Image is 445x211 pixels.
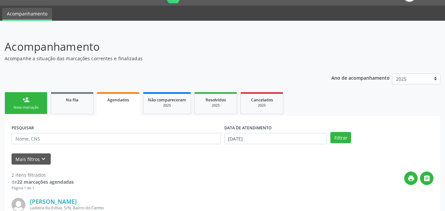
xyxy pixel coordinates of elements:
[251,97,273,103] span: Cancelados
[12,153,51,165] button: Mais filtroskeyboard_arrow_down
[66,97,78,103] span: Na fila
[12,123,34,133] label: PESQUISAR
[206,97,226,103] span: Resolvidos
[148,103,186,108] div: 2025
[420,171,433,185] button: 
[30,198,77,205] a: [PERSON_NAME]
[148,97,186,103] span: Não compareceram
[12,185,74,191] div: Página 1 de 1
[12,171,74,178] div: 2 itens filtrados
[423,175,431,182] i: 
[199,103,232,108] div: 2025
[331,73,390,82] p: Ano de acompanhamento
[40,155,47,163] i: keyboard_arrow_down
[330,132,351,143] button: Filtrar
[2,8,52,21] a: Acompanhamento
[245,103,278,108] div: 2025
[5,55,310,62] p: Acompanhe a situação das marcações correntes e finalizadas
[22,96,30,103] div: person_add
[17,179,74,185] strong: 22 marcações agendadas
[30,205,335,211] div: Ladeira da Estiva, S/N, Bairro do Carmo
[107,97,129,103] span: Agendados
[407,175,415,182] i: print
[10,105,42,110] div: Nova marcação
[224,123,272,133] label: DATA DE ATENDIMENTO
[404,171,418,185] button: print
[12,133,221,144] input: Nome, CNS
[5,39,310,55] p: Acompanhamento
[12,178,74,185] div: de
[224,133,327,144] input: Selecione um intervalo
